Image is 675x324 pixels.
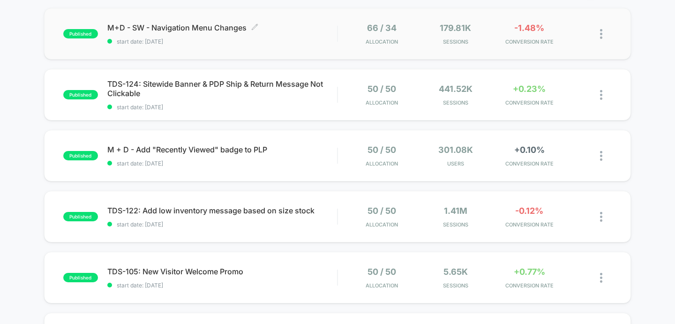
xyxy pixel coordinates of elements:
span: published [63,29,98,38]
span: 66 / 34 [367,23,397,33]
span: published [63,212,98,221]
img: close [600,90,602,100]
span: 50 / 50 [367,206,396,216]
span: 50 / 50 [367,145,396,155]
span: CONVERSION RATE [495,221,564,228]
span: +0.10% [514,145,545,155]
span: Users [421,160,490,167]
span: start date: [DATE] [107,104,337,111]
img: close [600,212,602,222]
span: start date: [DATE] [107,160,337,167]
span: 50 / 50 [367,84,396,94]
span: Sessions [421,282,490,289]
span: published [63,151,98,160]
span: Sessions [421,38,490,45]
span: published [63,273,98,282]
span: CONVERSION RATE [495,99,564,106]
span: TDS-124: Sitewide Banner & PDP Ship & Return Message Not Clickable [107,79,337,98]
span: -0.12% [515,206,543,216]
span: start date: [DATE] [107,221,337,228]
span: M + D - Add "Recently Viewed" badge to PLP [107,145,337,154]
span: Sessions [421,221,490,228]
span: +0.23% [513,84,546,94]
span: TDS-105: New Visitor Welcome Promo [107,267,337,276]
span: -1.48% [514,23,544,33]
span: start date: [DATE] [107,282,337,289]
span: 179.81k [440,23,471,33]
span: Allocation [366,38,398,45]
img: close [600,29,602,39]
span: 1.41M [444,206,467,216]
span: 5.65k [443,267,468,277]
span: Sessions [421,99,490,106]
span: published [63,90,98,99]
span: Allocation [366,282,398,289]
span: TDS-122: Add low inventory message based on size stock [107,206,337,215]
span: 50 / 50 [367,267,396,277]
span: 441.52k [439,84,472,94]
span: 301.08k [438,145,473,155]
span: Allocation [366,160,398,167]
img: close [600,273,602,283]
span: CONVERSION RATE [495,282,564,289]
span: Allocation [366,99,398,106]
span: CONVERSION RATE [495,38,564,45]
span: start date: [DATE] [107,38,337,45]
img: close [600,151,602,161]
span: +0.77% [514,267,545,277]
span: M+D - SW - Navigation Menu Changes [107,23,337,32]
span: CONVERSION RATE [495,160,564,167]
span: Allocation [366,221,398,228]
